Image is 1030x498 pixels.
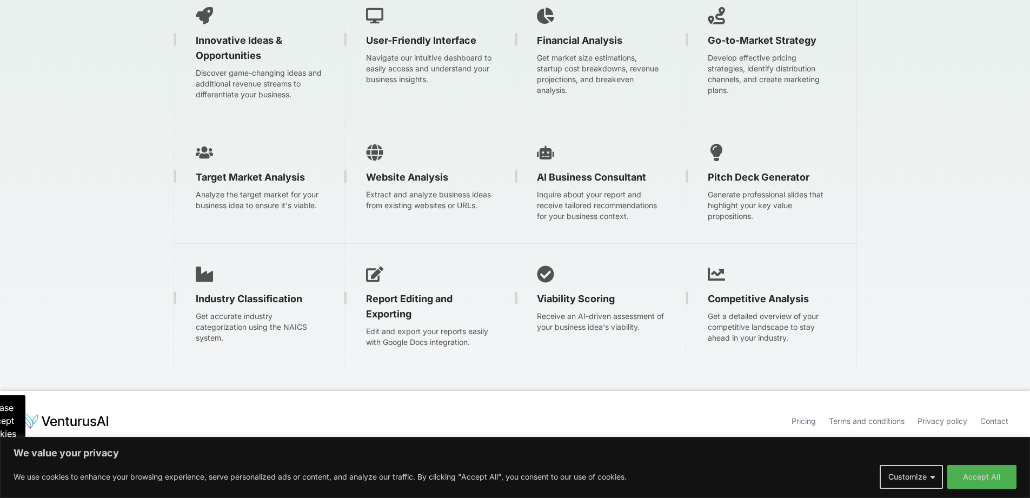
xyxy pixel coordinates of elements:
span: Report Editing and Exporting [366,291,493,322]
p: Receive an AI-driven assessment of your business idea's viability. [515,311,686,333]
a: Contact [980,416,1008,426]
span: User-Friendly Interface [366,33,476,48]
p: Edit and export your reports easily with Google Docs integration. [344,326,515,348]
p: Discover game-changing ideas and additional revenue streams to differentiate your business. [174,68,344,100]
span: Industry Classification [196,291,302,307]
p: Navigate our intuitive dashboard to easily access and understand your business insights. [344,52,515,85]
span: Competitive Analysis [708,291,809,307]
button: Customize [880,465,943,489]
span: Website Analysis [366,170,448,185]
p: Develop effective pricing strategies, identify distribution channels, and create marketing plans. [686,52,856,96]
img: logo [22,413,109,430]
p: Get accurate industry categorization using the NAICS system. [174,311,344,343]
p: Analyze the target market for your business idea to ensure it's viable. [174,189,344,211]
p: Extract and analyze business ideas from existing websites or URLs. [344,189,515,211]
span: Financial Analysis [537,33,622,48]
p: Get a detailed overview of your competitive landscape to stay ahead in your industry. [686,311,856,343]
span: Go-to-Market Strategy [708,33,816,48]
span: Viability Scoring [537,291,615,307]
a: Pricing [792,416,816,426]
span: Pitch Deck Generator [708,170,809,185]
p: We use cookies to enhance your browsing experience, serve personalized ads or content, and analyz... [14,470,627,483]
p: Generate professional slides that highlight your key value propositions. [686,189,856,222]
span: Target Market Analysis [196,170,305,185]
p: Get market size estimations, startup cost breakdowns, revenue projections, and breakeven analysis. [515,52,686,96]
a: Privacy policy [918,416,967,426]
p: We value your privacy [14,447,1016,460]
a: Terms and conditions [829,416,905,426]
button: Accept All [947,465,1016,489]
span: AI Business Consultant [537,170,646,185]
p: Inquire about your report and receive tailored recommendations for your business context. [515,189,686,222]
span: Innovative Ideas & Opportunities [196,33,322,63]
